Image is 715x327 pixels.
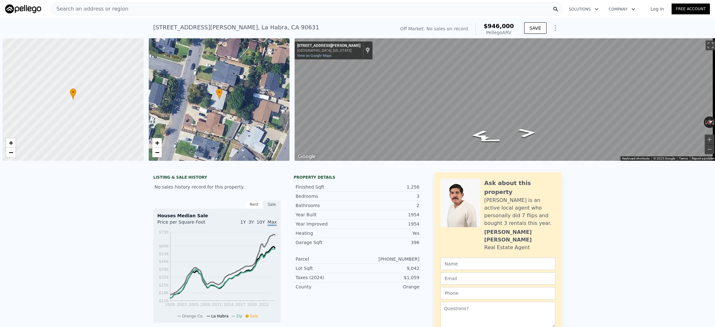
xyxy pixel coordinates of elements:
tspan: 2003 [177,302,187,307]
div: Ask about this property [484,179,555,197]
a: Open this area in Google Maps (opens a new window) [296,152,317,161]
div: Parcel [296,256,357,262]
tspan: 2008 [200,302,210,307]
span: • [216,89,222,95]
span: $946,000 [484,23,514,29]
span: Orange Co. [182,314,203,318]
input: Email [440,272,555,285]
tspan: 2020 [247,302,257,307]
div: • [216,88,222,100]
span: Zip [236,314,242,318]
span: La Habra [211,314,229,318]
div: Off Market. No sales on record [400,26,468,32]
div: Rent [245,200,263,209]
tspan: $186 [159,291,169,295]
div: Heating [296,230,357,236]
div: 2 [357,202,419,209]
a: Zoom in [152,138,162,148]
div: Orange [357,284,419,290]
a: Terms (opens in new tab) [679,157,688,160]
div: Yes [357,230,419,236]
span: + [155,139,159,147]
div: No sales history record for this property. [153,181,281,193]
button: Company [604,4,640,15]
a: View on Google Maps [297,54,332,58]
div: Bedrooms [296,193,357,199]
tspan: $256 [159,283,169,287]
div: Bathrooms [296,202,357,209]
path: Go North, Mikinda Ave [463,132,511,147]
div: Sale [263,200,281,209]
div: Price per Square Foot [157,219,217,229]
button: Show Options [549,22,562,34]
span: Search an address or region [51,5,128,13]
span: • [70,89,76,95]
a: Zoom in [6,138,16,148]
div: Year Improved [296,221,357,227]
tspan: $396 [159,267,169,272]
tspan: 2014 [224,302,234,307]
span: + [9,139,13,147]
a: Zoom out [6,148,16,157]
div: Houses Median Sale [157,212,277,219]
div: LISTING & SALE HISTORY [153,175,281,181]
div: [STREET_ADDRESS][PERSON_NAME] [297,43,360,48]
a: Log In [643,6,672,12]
span: − [9,148,13,156]
div: 3 [357,193,419,199]
a: Zoom out [152,148,162,157]
path: Go South, Antoinette Dr [510,126,544,140]
tspan: $116 [159,299,169,303]
div: [GEOGRAPHIC_DATA], [US_STATE] [297,48,360,53]
div: 396 [357,239,419,246]
div: County [296,284,357,290]
tspan: $466 [159,259,169,264]
div: [PHONE_NUMBER] [357,256,419,262]
button: Keyboard shortcuts [622,156,650,161]
tspan: $326 [159,275,169,279]
span: Max [267,219,277,226]
div: 9,042 [357,265,419,271]
tspan: $606 [159,244,169,249]
button: Zoom out [705,145,714,154]
img: Google [296,152,317,161]
tspan: 2011 [212,302,222,307]
tspan: $730 [159,230,169,234]
div: Garage Sqft [296,239,357,246]
a: Free Account [672,4,710,14]
button: Zoom in [705,135,714,144]
button: SAVE [524,22,546,34]
tspan: $536 [159,252,169,256]
span: 1Y [240,219,246,225]
button: Rotate counterclockwise [704,116,707,128]
div: Pellego ARV [484,29,514,36]
div: [PERSON_NAME] [PERSON_NAME] [484,228,555,244]
span: © 2025 Google [653,157,675,160]
div: 1,256 [357,184,419,190]
button: Solutions [564,4,604,15]
div: Finished Sqft [296,184,357,190]
div: $1,059 [357,274,419,281]
tspan: 2005 [189,302,199,307]
span: − [155,148,159,156]
div: [STREET_ADDRESS][PERSON_NAME] , La Habra , CA 90631 [153,23,319,32]
div: Year Built [296,212,357,218]
tspan: 2022 [259,302,269,307]
div: 1954 [357,221,419,227]
span: Sale [250,314,258,318]
input: Name [440,258,555,270]
span: 3Y [248,219,254,225]
input: Phone [440,287,555,299]
span: 10Y [257,219,265,225]
div: • [70,88,76,100]
a: Show location on map [365,47,370,54]
div: Taxes (2024) [296,274,357,281]
tspan: 2000 [165,302,175,307]
tspan: 2017 [236,302,245,307]
div: Lot Sqft [296,265,357,271]
div: Property details [294,175,421,180]
img: Pellego [5,4,41,13]
div: Real Estate Agent [484,244,530,251]
div: [PERSON_NAME] is an active local agent who personally did 7 flips and bought 3 rentals this year. [484,197,555,227]
div: 1954 [357,212,419,218]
